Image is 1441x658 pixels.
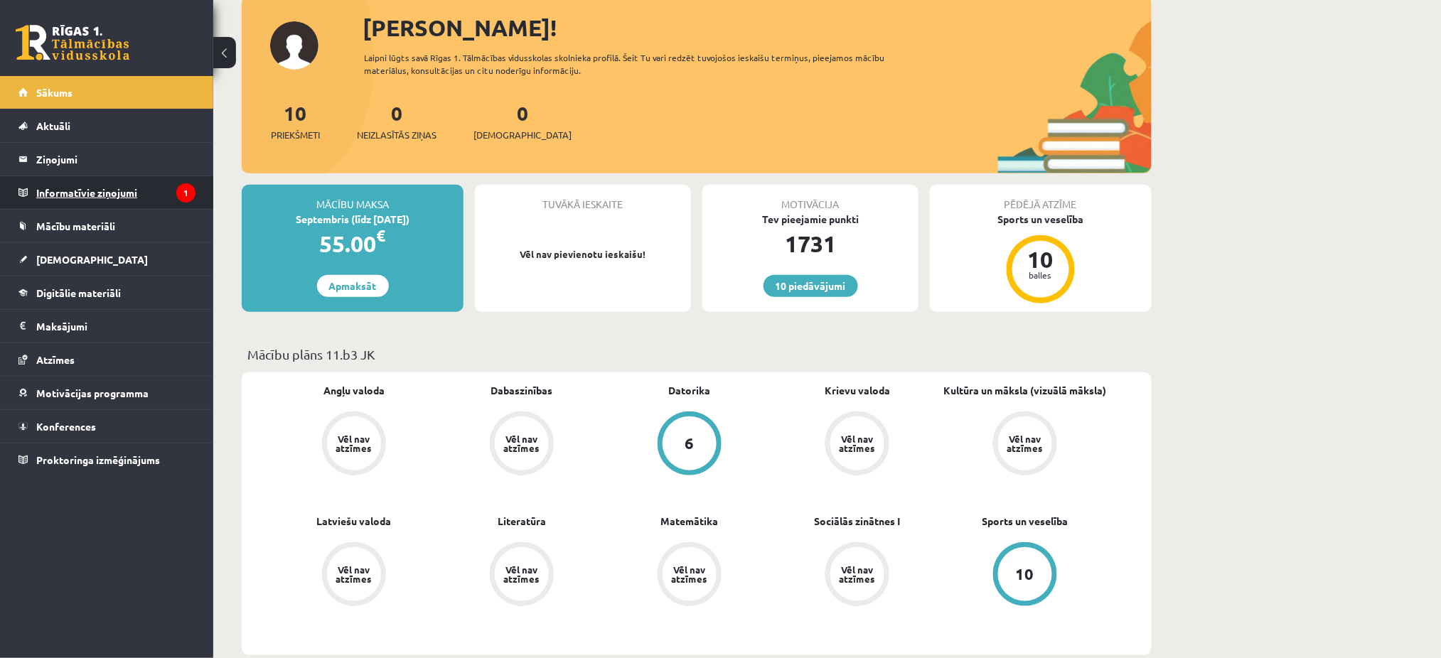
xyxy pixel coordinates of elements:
[242,227,464,261] div: 55.00
[176,183,195,203] i: 1
[930,185,1152,212] div: Pēdējā atzīme
[36,353,75,366] span: Atzīmes
[271,128,320,142] span: Priekšmeti
[930,212,1152,227] div: Sports un veselība
[323,383,385,398] a: Angļu valoda
[36,86,73,99] span: Sākums
[36,119,70,132] span: Aktuāli
[825,383,890,398] a: Krievu valoda
[815,514,901,529] a: Sociālās zinātnes I
[702,212,918,227] div: Tev pieejamie punkti
[702,227,918,261] div: 1731
[930,212,1152,306] a: Sports un veselība 10 balles
[18,243,195,276] a: [DEMOGRAPHIC_DATA]
[357,128,436,142] span: Neizlasītās ziņas
[473,128,572,142] span: [DEMOGRAPHIC_DATA]
[36,310,195,343] legend: Maksājumi
[36,176,195,209] legend: Informatīvie ziņojumi
[837,434,877,453] div: Vēl nav atzīmes
[36,286,121,299] span: Digitālie materiāli
[502,434,542,453] div: Vēl nav atzīmes
[669,383,711,398] a: Datorika
[18,109,195,142] a: Aktuāli
[773,411,941,478] a: Vēl nav atzīmes
[685,436,695,451] div: 6
[773,542,941,609] a: Vēl nav atzīmes
[941,411,1109,478] a: Vēl nav atzīmes
[482,247,684,261] p: Vēl nav pievienotu ieskaišu!
[271,100,320,142] a: 10Priekšmeti
[1016,566,1034,582] div: 10
[606,542,773,609] a: Vēl nav atzīmes
[334,434,374,453] div: Vēl nav atzīmes
[941,542,1109,609] a: 10
[18,176,195,209] a: Informatīvie ziņojumi1
[606,411,773,478] a: 6
[18,310,195,343] a: Maksājumi
[18,410,195,443] a: Konferences
[36,453,160,466] span: Proktoringa izmēģinājums
[357,100,436,142] a: 0Neizlasītās ziņas
[473,100,572,142] a: 0[DEMOGRAPHIC_DATA]
[18,377,195,409] a: Motivācijas programma
[837,565,877,583] div: Vēl nav atzīmes
[242,185,464,212] div: Mācību maksa
[377,225,386,246] span: €
[702,185,918,212] div: Motivācija
[317,275,389,297] a: Apmaksāt
[670,565,709,583] div: Vēl nav atzīmes
[364,51,910,77] div: Laipni lūgts savā Rīgas 1. Tālmācības vidusskolas skolnieka profilā. Šeit Tu vari redzēt tuvojošo...
[334,565,374,583] div: Vēl nav atzīmes
[498,514,546,529] a: Literatūra
[438,411,606,478] a: Vēl nav atzīmes
[438,542,606,609] a: Vēl nav atzīmes
[982,514,1068,529] a: Sports un veselība
[242,212,464,227] div: Septembris (līdz [DATE])
[502,565,542,583] div: Vēl nav atzīmes
[36,420,96,433] span: Konferences
[18,443,195,476] a: Proktoringa izmēģinājums
[270,411,438,478] a: Vēl nav atzīmes
[1005,434,1045,453] div: Vēl nav atzīmes
[36,253,148,266] span: [DEMOGRAPHIC_DATA]
[944,383,1107,398] a: Kultūra un māksla (vizuālā māksla)
[491,383,553,398] a: Dabaszinības
[764,275,858,297] a: 10 piedāvājumi
[18,143,195,176] a: Ziņojumi
[1019,248,1062,271] div: 10
[247,345,1146,364] p: Mācību plāns 11.b3 JK
[270,542,438,609] a: Vēl nav atzīmes
[363,11,1152,45] div: [PERSON_NAME]!
[475,185,691,212] div: Tuvākā ieskaite
[661,514,719,529] a: Matemātika
[36,220,115,232] span: Mācību materiāli
[36,143,195,176] legend: Ziņojumi
[1019,271,1062,279] div: balles
[16,25,129,60] a: Rīgas 1. Tālmācības vidusskola
[36,387,149,399] span: Motivācijas programma
[18,276,195,309] a: Digitālie materiāli
[18,343,195,376] a: Atzīmes
[18,76,195,109] a: Sākums
[18,210,195,242] a: Mācību materiāli
[317,514,392,529] a: Latviešu valoda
